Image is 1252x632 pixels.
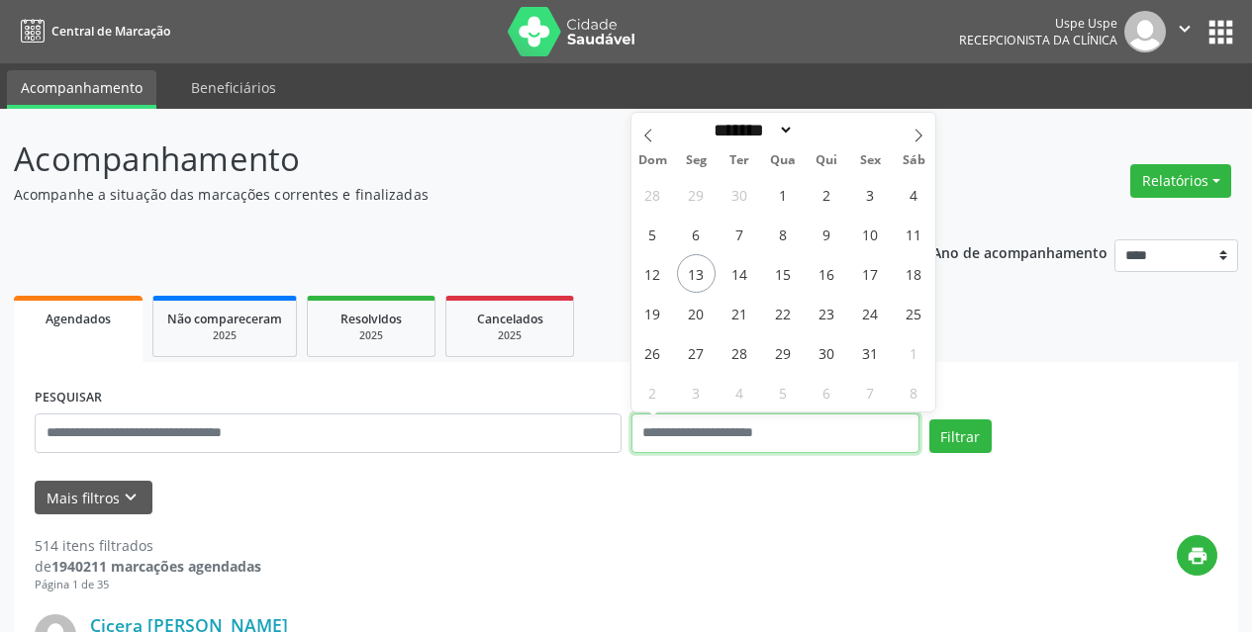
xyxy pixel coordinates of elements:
span: Outubro 17, 2025 [851,254,890,293]
div: 514 itens filtrados [35,535,261,556]
span: Outubro 13, 2025 [677,254,716,293]
span: Outubro 3, 2025 [851,175,890,214]
div: de [35,556,261,577]
i: print [1187,545,1208,567]
span: Outubro 26, 2025 [633,333,672,372]
button: Filtrar [929,419,992,453]
input: Year [794,120,859,140]
span: Outubro 18, 2025 [895,254,933,293]
label: PESQUISAR [35,383,102,413]
span: Outubro 4, 2025 [895,175,933,214]
button: print [1177,535,1217,576]
div: 2025 [322,328,421,343]
span: Novembro 1, 2025 [895,333,933,372]
p: Ano de acompanhamento [932,239,1108,264]
span: Outubro 19, 2025 [633,294,672,332]
p: Acompanhe a situação das marcações correntes e finalizadas [14,184,871,205]
span: Novembro 3, 2025 [677,373,716,411]
span: Outubro 14, 2025 [721,254,759,293]
i:  [1174,18,1196,40]
span: Outubro 31, 2025 [851,333,890,372]
span: Qui [805,154,848,167]
img: img [1124,11,1166,52]
span: Outubro 21, 2025 [721,294,759,332]
p: Acompanhamento [14,135,871,184]
span: Novembro 8, 2025 [895,373,933,411]
span: Setembro 30, 2025 [721,175,759,214]
span: Novembro 2, 2025 [633,373,672,411]
button: apps [1204,15,1238,49]
span: Outubro 1, 2025 [764,175,803,214]
a: Central de Marcação [14,15,170,47]
div: 2025 [460,328,559,343]
span: Cancelados [477,311,543,327]
span: Outubro 11, 2025 [895,215,933,253]
span: Agendados [46,311,111,327]
span: Outubro 27, 2025 [677,333,716,372]
span: Outubro 28, 2025 [721,333,759,372]
span: Outubro 24, 2025 [851,294,890,332]
span: Outubro 23, 2025 [808,294,846,332]
span: Qua [761,154,805,167]
span: Outubro 12, 2025 [633,254,672,293]
span: Outubro 5, 2025 [633,215,672,253]
strong: 1940211 marcações agendadas [51,557,261,576]
button:  [1166,11,1204,52]
span: Outubro 9, 2025 [808,215,846,253]
span: Outubro 30, 2025 [808,333,846,372]
span: Central de Marcação [51,23,170,40]
select: Month [708,120,795,140]
span: Outubro 2, 2025 [808,175,846,214]
span: Outubro 6, 2025 [677,215,716,253]
span: Sex [848,154,892,167]
span: Dom [631,154,675,167]
button: Relatórios [1130,164,1231,198]
span: Novembro 4, 2025 [721,373,759,411]
i: keyboard_arrow_down [120,487,142,508]
span: Novembro 7, 2025 [851,373,890,411]
span: Novembro 5, 2025 [764,373,803,411]
div: Página 1 de 35 [35,577,261,593]
span: Outubro 25, 2025 [895,294,933,332]
span: Outubro 22, 2025 [764,294,803,332]
a: Acompanhamento [7,70,156,109]
span: Outubro 29, 2025 [764,333,803,372]
span: Outubro 20, 2025 [677,294,716,332]
span: Setembro 28, 2025 [633,175,672,214]
span: Sáb [892,154,935,167]
span: Outubro 8, 2025 [764,215,803,253]
span: Outubro 10, 2025 [851,215,890,253]
span: Seg [674,154,718,167]
button: Mais filtroskeyboard_arrow_down [35,481,152,515]
span: Ter [718,154,761,167]
span: Outubro 15, 2025 [764,254,803,293]
span: Outubro 16, 2025 [808,254,846,293]
span: Recepcionista da clínica [959,32,1117,48]
span: Outubro 7, 2025 [721,215,759,253]
span: Não compareceram [167,311,282,327]
div: 2025 [167,328,282,343]
span: Resolvidos [340,311,402,327]
span: Setembro 29, 2025 [677,175,716,214]
span: Novembro 6, 2025 [808,373,846,411]
div: Uspe Uspe [959,15,1117,32]
a: Beneficiários [177,70,290,105]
